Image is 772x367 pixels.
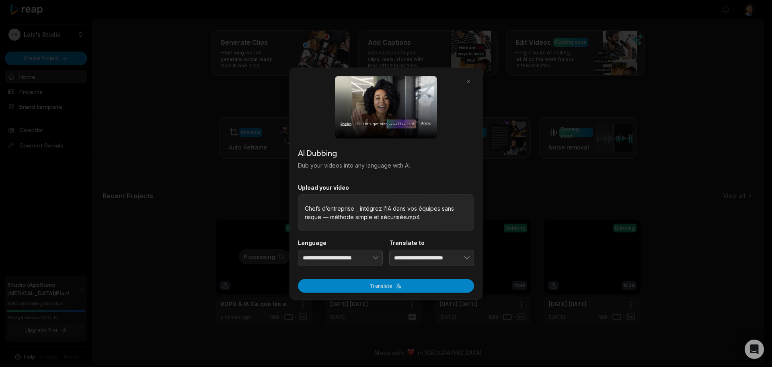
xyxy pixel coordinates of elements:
[389,239,474,247] label: Translate to
[298,239,383,247] label: Language
[298,184,474,191] label: Upload your video
[298,161,474,169] p: Dub your videos into any language with AI.
[298,146,474,158] h2: AI Dubbing
[298,279,474,293] button: Translate
[335,76,437,138] img: dubbing_dialog.png
[305,204,467,221] label: Chefs d’entreprise _ intégrez l’IA dans vos équipes sans risque — méthode simple et sécurisée.mp4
